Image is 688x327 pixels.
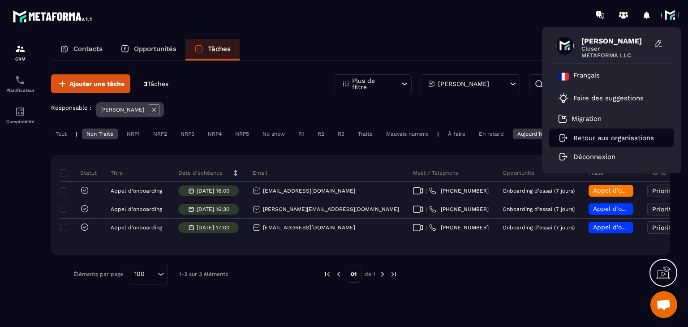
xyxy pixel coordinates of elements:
[593,224,678,231] span: Appel d’onboarding planifié
[593,205,678,212] span: Appel d’onboarding planifié
[208,45,231,53] p: Tâches
[581,52,649,59] span: METAFORMA LLC
[76,131,77,137] p: |
[2,99,38,131] a: accountantaccountantComptabilité
[573,94,644,102] p: Faire des suggestions
[426,188,427,194] span: |
[353,129,377,139] div: Traité
[203,129,226,139] div: NRP4
[323,270,331,278] img: prev
[650,291,677,318] a: Ouvrir le chat
[73,45,103,53] p: Contacts
[558,134,654,142] a: Retour aux organisations
[51,104,91,111] p: Responsable :
[335,270,343,278] img: prev
[51,74,130,93] button: Ajouter une tâche
[62,169,97,176] p: Statut
[378,270,387,278] img: next
[558,93,654,103] a: Faire des suggestions
[573,134,654,142] p: Retour aux organisations
[2,119,38,124] p: Comptabilité
[503,206,575,212] p: Onboarding d'essai (7 jours)
[474,129,508,139] div: En retard
[82,129,118,139] div: Non Traité
[581,37,649,45] span: [PERSON_NAME]
[178,169,223,176] p: Date d’échéance
[69,79,125,88] span: Ajouter une tâche
[346,266,361,283] p: 01
[652,206,675,213] span: Priorité
[426,224,427,231] span: |
[144,80,168,88] p: 3
[111,206,162,212] p: Appel d'onboarding
[352,77,391,90] p: Plus de filtre
[429,187,489,194] a: [PHONE_NUMBER]
[513,129,551,139] div: Aujourd'hui
[15,75,26,86] img: scheduler
[134,45,176,53] p: Opportunités
[503,224,575,231] p: Onboarding d'essai (7 jours)
[13,8,93,24] img: logo
[147,80,168,87] span: Tâches
[413,169,459,176] p: Meet / Téléphone
[313,129,329,139] div: R2
[581,45,649,52] span: Closer
[128,264,168,284] div: Search for option
[231,129,254,139] div: NRP5
[503,169,534,176] p: Opportunité
[572,115,602,123] p: Migration
[573,71,600,82] p: Français
[382,129,433,139] div: Mauvais numéro
[390,270,398,278] img: next
[438,81,489,87] p: [PERSON_NAME]
[333,129,349,139] div: R3
[179,271,228,277] p: 1-3 sur 3 éléments
[197,188,229,194] p: [DATE] 16:00
[149,129,172,139] div: NRP2
[429,224,489,231] a: [PHONE_NUMBER]
[2,88,38,93] p: Planificateur
[503,188,575,194] p: Onboarding d'essai (7 jours)
[2,56,38,61] p: CRM
[176,129,199,139] div: NRP3
[258,129,289,139] div: No show
[197,206,229,212] p: [DATE] 16:30
[593,187,683,194] span: Appel d’onboarding terminée
[111,169,123,176] p: Titre
[51,129,71,139] div: Tout
[2,68,38,99] a: schedulerschedulerPlanificateur
[185,39,240,60] a: Tâches
[73,271,123,277] p: Éléments par page
[100,107,144,113] p: [PERSON_NAME]
[51,39,112,60] a: Contacts
[429,206,489,213] a: [PHONE_NUMBER]
[652,224,675,231] span: Priorité
[558,114,602,123] a: Migration
[197,224,229,231] p: [DATE] 17:00
[426,206,427,213] span: |
[365,271,375,278] p: de 1
[111,188,162,194] p: Appel d'onboarding
[437,131,439,137] p: |
[253,169,267,176] p: Email
[443,129,470,139] div: À faire
[652,187,675,194] span: Priorité
[131,269,148,279] span: 100
[573,153,615,161] p: Déconnexion
[111,224,162,231] p: Appel d'onboarding
[122,129,144,139] div: NRP1
[2,37,38,68] a: formationformationCRM
[294,129,309,139] div: R1
[148,269,155,279] input: Search for option
[15,106,26,117] img: accountant
[112,39,185,60] a: Opportunités
[15,43,26,54] img: formation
